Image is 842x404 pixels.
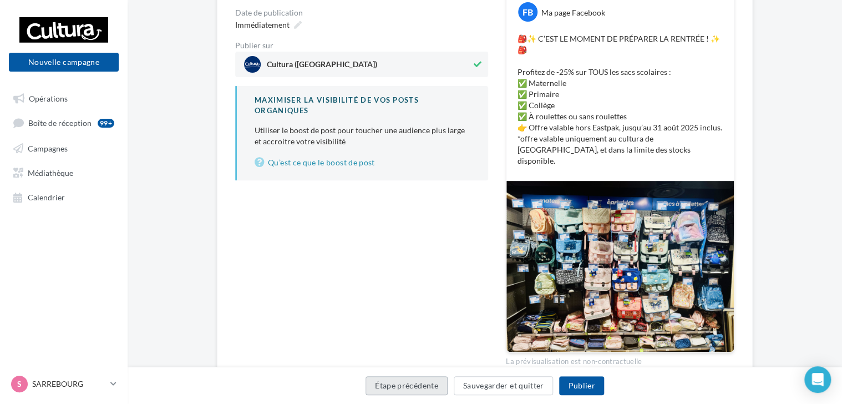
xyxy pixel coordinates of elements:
a: Médiathèque [7,162,121,182]
div: Date de publication [235,9,488,17]
a: Boîte de réception99+ [7,112,121,133]
button: Publier [559,376,603,395]
button: Nouvelle campagne [9,53,119,72]
span: Cultura ([GEOGRAPHIC_DATA]) [267,60,377,73]
p: 🎒✨ C’EST LE MOMENT DE PRÉPARER LA RENTRÉE ! ✨🎒 Profitez de -25% sur TOUS les sacs scolaires : ✅ M... [518,33,723,166]
a: Calendrier [7,186,121,206]
span: Médiathèque [28,168,73,177]
span: Opérations [29,93,68,103]
a: Opérations [7,88,121,108]
p: SARREBOURG [32,378,106,390]
span: S [17,378,22,390]
a: Campagnes [7,138,121,158]
span: Boîte de réception [28,118,92,128]
button: Étape précédente [366,376,448,395]
button: Sauvegarder et quitter [454,376,554,395]
div: Open Intercom Messenger [804,366,831,393]
p: Utiliser le boost de post pour toucher une audience plus large et accroitre votre visibilité [255,125,470,147]
div: FB [518,2,537,22]
div: Publier sur [235,42,488,49]
span: Immédiatement [235,20,290,29]
a: S SARREBOURG [9,373,119,395]
div: 99+ [98,119,114,128]
span: Calendrier [28,193,65,202]
div: Maximiser la visibilité de vos posts organiques [255,95,470,115]
div: Ma page Facebook [541,7,605,18]
span: Campagnes [28,143,68,153]
div: La prévisualisation est non-contractuelle [506,352,734,367]
a: Qu’est ce que le boost de post [255,156,470,169]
